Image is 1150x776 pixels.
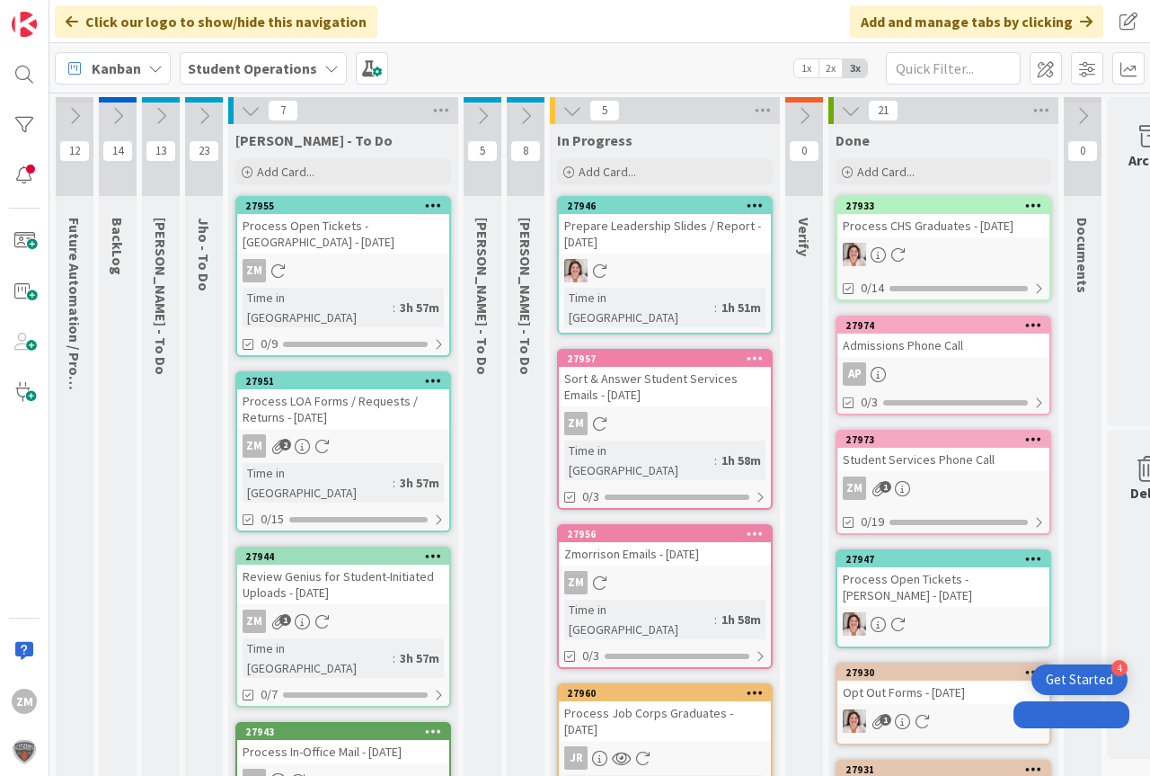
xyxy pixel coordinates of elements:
[237,549,449,604] div: 27944Review Genius for Student-Initiated Uploads - [DATE]
[843,709,866,733] img: EW
[836,549,1051,648] a: 27947Process Open Tickets - [PERSON_NAME] - [DATE]EW
[837,198,1049,237] div: 27933Process CHS Graduates - [DATE]
[12,739,37,764] img: avatar
[837,432,1049,448] div: 27973
[559,367,771,406] div: Sort & Answer Student Services Emails - [DATE]
[837,567,1049,607] div: Process Open Tickets - [PERSON_NAME] - [DATE]
[714,450,717,470] span: :
[1074,218,1092,293] span: Documents
[237,373,449,389] div: 27951
[843,243,866,266] img: EW
[837,334,1049,357] div: Admissions Phone Call
[237,214,449,254] div: Process Open Tickets - [GEOGRAPHIC_DATA] - [DATE]
[589,100,620,121] span: 5
[579,164,636,180] span: Add Card...
[836,131,870,149] span: Done
[857,164,915,180] span: Add Card...
[567,528,771,540] div: 27956
[861,393,878,412] span: 0/3
[261,685,278,704] span: 0/7
[517,218,535,375] span: Amanda - To Do
[152,218,170,375] span: Emilie - To Do
[146,140,176,162] span: 13
[245,550,449,563] div: 27944
[1067,140,1098,162] span: 0
[837,317,1049,357] div: 27974Admissions Phone Call
[1111,660,1128,676] div: 4
[235,547,451,708] a: 27944Review Genius for Student-Initiated Uploads - [DATE]ZMTime in [GEOGRAPHIC_DATA]:3h 57m0/7
[279,614,291,626] span: 1
[845,433,1049,446] div: 27973
[395,298,444,317] div: 3h 57m
[257,164,314,180] span: Add Card...
[510,140,541,162] span: 8
[243,288,393,327] div: Time in [GEOGRAPHIC_DATA]
[243,259,266,282] div: ZM
[559,685,771,701] div: 27960
[837,551,1049,607] div: 27947Process Open Tickets - [PERSON_NAME] - [DATE]
[559,198,771,254] div: 27946Prepare Leadership Slides / Report - [DATE]
[564,600,714,639] div: Time in [GEOGRAPHIC_DATA]
[268,100,298,121] span: 7
[837,243,1049,266] div: EW
[12,689,37,714] div: ZM
[559,685,771,741] div: 27960Process Job Corps Graduates - [DATE]
[189,140,219,162] span: 23
[843,477,866,500] div: ZM
[279,439,291,450] span: 2
[237,259,449,282] div: ZM
[559,351,771,367] div: 27957
[845,200,1049,212] div: 27933
[836,196,1051,301] a: 27933Process CHS Graduates - [DATE]EW0/14
[843,59,867,77] span: 3x
[843,362,866,386] div: AP
[837,665,1049,704] div: 27930Opt Out Forms - [DATE]
[559,198,771,214] div: 27946
[245,375,449,388] div: 27951
[559,412,771,435] div: ZM
[837,362,1049,386] div: AP
[837,551,1049,567] div: 27947
[582,487,599,506] span: 0/3
[794,59,818,77] span: 1x
[235,131,393,149] span: Zaida - To Do
[559,259,771,282] div: EW
[188,59,317,77] b: Student Operations
[243,610,266,633] div: ZM
[109,218,127,275] span: BackLog
[795,218,813,256] span: Verify
[235,196,451,357] a: 27955Process Open Tickets - [GEOGRAPHIC_DATA] - [DATE]ZMTime in [GEOGRAPHIC_DATA]:3h 57m0/9
[559,746,771,770] div: JR
[836,663,1051,745] a: 27930Opt Out Forms - [DATE]EW
[559,351,771,406] div: 27957Sort & Answer Student Services Emails - [DATE]
[559,571,771,594] div: ZM
[395,473,444,493] div: 3h 57m
[237,610,449,633] div: ZM
[880,714,891,726] span: 1
[717,298,765,317] div: 1h 51m
[559,214,771,254] div: Prepare Leadership Slides / Report - [DATE]
[237,373,449,429] div: 27951Process LOA Forms / Requests / Returns - [DATE]
[559,542,771,566] div: Zmorrison Emails - [DATE]
[395,648,444,668] div: 3h 57m
[237,549,449,565] div: 27944
[564,571,588,594] div: ZM
[837,198,1049,214] div: 27933
[557,349,773,510] a: 27957Sort & Answer Student Services Emails - [DATE]ZMTime in [GEOGRAPHIC_DATA]:1h 58m0/3
[102,140,133,162] span: 14
[393,298,395,317] span: :
[559,526,771,566] div: 27956Zmorrison Emails - [DATE]
[564,259,588,282] img: EW
[582,647,599,665] span: 0/3
[564,441,714,480] div: Time in [GEOGRAPHIC_DATA]
[559,526,771,542] div: 27956
[564,746,588,770] div: JR
[237,389,449,429] div: Process LOA Forms / Requests / Returns - [DATE]
[393,473,395,493] span: :
[261,510,284,529] span: 0/15
[473,218,491,375] span: Eric - To Do
[837,612,1049,636] div: EW
[567,200,771,212] div: 27946
[1046,671,1113,689] div: Get Started
[837,665,1049,681] div: 27930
